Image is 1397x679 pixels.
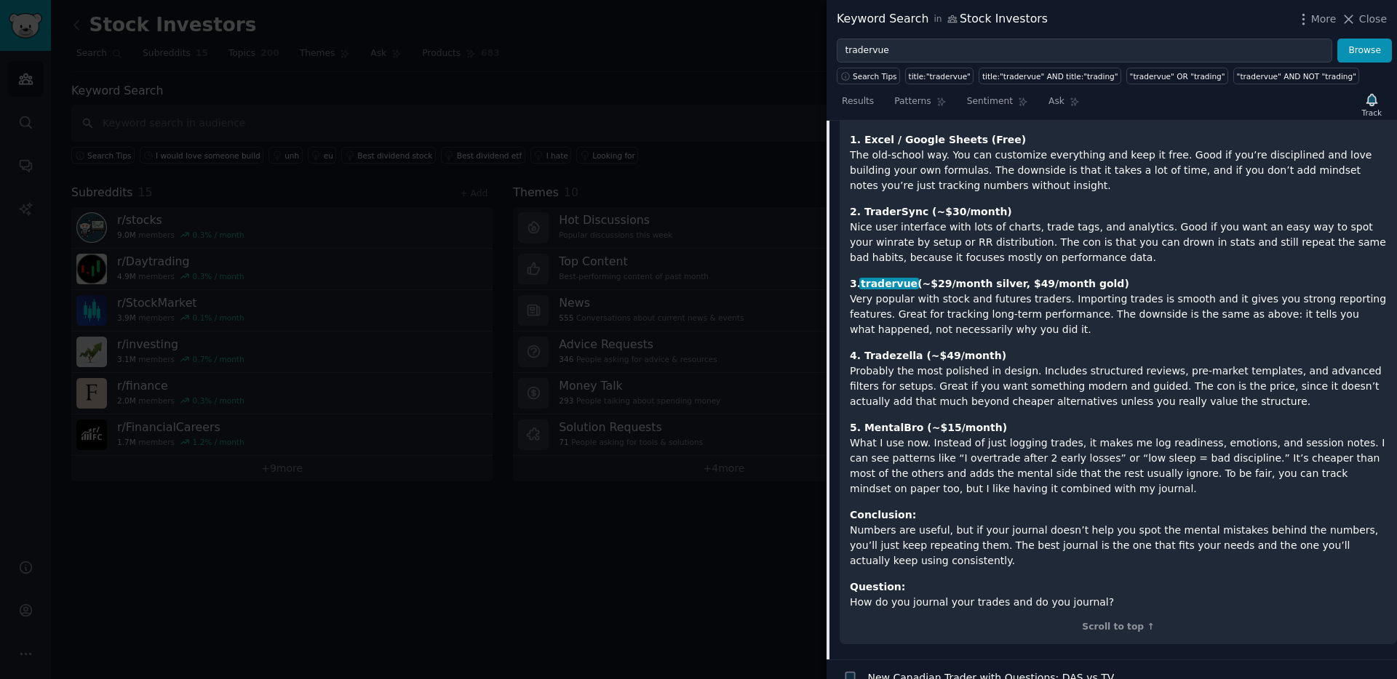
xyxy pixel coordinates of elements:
a: Patterns [889,90,951,120]
span: Results [842,95,874,108]
button: Browse [1337,39,1392,63]
button: Close [1341,12,1387,27]
p: What I use now. Instead of just logging trades, it makes me log readiness, emotions, and session ... [850,420,1387,497]
button: Track [1357,89,1387,120]
a: "tradervue" AND NOT "trading" [1233,68,1359,84]
a: "tradervue" OR "trading" [1126,68,1228,84]
button: Search Tips [837,68,900,84]
p: How do you journal your trades and do you journal? [850,579,1387,610]
div: Track [1362,108,1382,118]
strong: Question: [850,581,905,592]
input: Try a keyword related to your business [837,39,1332,63]
a: title:"tradervue" AND title:"trading" [979,68,1121,84]
strong: 2. TraderSync (~$30/month) [850,206,1012,217]
div: title:"tradervue" [909,71,971,81]
p: Numbers are useful, but if your journal doesn’t help you spot the mental mistakes behind the numb... [850,507,1387,568]
strong: 5. MentalBro (~$15/month) [850,422,1007,433]
p: The old-school way. You can customize everything and keep it free. Good if you’re disciplined and... [850,132,1387,193]
div: Keyword Search Stock Investors [837,10,1048,28]
strong: Conclusion: [850,509,916,521]
span: More [1311,12,1337,27]
span: Patterns [894,95,931,108]
span: Search Tips [853,71,897,81]
a: Results [837,90,879,120]
strong: 3. (~$29/month silver, $49/month gold) [850,278,1129,289]
div: Scroll to top ↑ [850,621,1387,634]
strong: 4. Tradezella (~$49/month) [850,350,1006,361]
a: title:"tradervue" [905,68,974,84]
div: title:"tradervue" AND title:"trading" [982,71,1118,81]
p: Very popular with stock and futures traders. Importing trades is smooth and it gives you strong r... [850,276,1387,337]
p: Nice user interface with lots of charts, trade tags, and analytics. Good if you want an easy way ... [850,204,1387,265]
span: Sentiment [967,95,1013,108]
div: "tradervue" AND NOT "trading" [1237,71,1356,81]
a: Ask [1043,90,1085,120]
span: in [934,13,942,26]
a: Sentiment [962,90,1033,120]
span: tradervue [859,278,919,289]
div: "tradervue" OR "trading" [1130,71,1225,81]
button: More [1296,12,1337,27]
span: Ask [1048,95,1064,108]
span: Close [1359,12,1387,27]
p: Probably the most polished in design. Includes structured reviews, pre-market templates, and adva... [850,348,1387,409]
strong: 1. Excel / Google Sheets (Free) [850,134,1026,145]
